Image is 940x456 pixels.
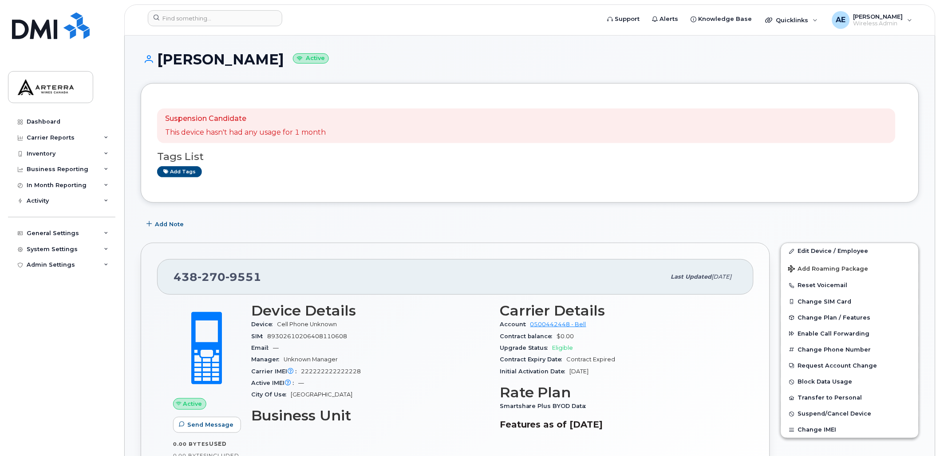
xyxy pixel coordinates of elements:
[781,422,919,438] button: Change IMEI
[781,310,919,326] button: Change Plan / Features
[251,368,301,375] span: Carrier IMEI
[781,277,919,293] button: Reset Voicemail
[141,216,191,232] button: Add Note
[298,380,304,386] span: —
[165,114,326,124] p: Suspension Candidate
[557,333,574,340] span: $0.00
[500,403,591,409] span: Smartshare Plus BYOD Data
[267,333,347,340] span: 89302610206408110608
[781,374,919,390] button: Block Data Usage
[567,356,616,363] span: Contract Expired
[671,273,712,280] span: Last updated
[173,441,209,447] span: 0.00 Bytes
[273,344,279,351] span: —
[251,344,273,351] span: Email
[197,270,225,284] span: 270
[553,344,573,351] span: Eligible
[530,321,586,328] a: 0500442448 - Bell
[183,400,202,408] span: Active
[293,53,329,64] small: Active
[157,166,202,177] a: Add tags
[157,151,903,162] h3: Tags List
[570,368,589,375] span: [DATE]
[781,390,919,406] button: Transfer to Personal
[798,314,871,321] span: Change Plan / Features
[500,333,557,340] span: Contract balance
[277,321,337,328] span: Cell Phone Unknown
[251,356,284,363] span: Manager
[781,358,919,374] button: Request Account Change
[500,356,567,363] span: Contract Expiry Date
[500,303,738,319] h3: Carrier Details
[291,391,352,398] span: [GEOGRAPHIC_DATA]
[788,265,869,274] span: Add Roaming Package
[781,259,919,277] button: Add Roaming Package
[798,330,870,337] span: Enable Call Forwarding
[500,344,553,351] span: Upgrade Status
[781,243,919,259] a: Edit Device / Employee
[500,419,738,430] h3: Features as of [DATE]
[155,220,184,228] span: Add Note
[187,420,233,429] span: Send Message
[284,356,338,363] span: Unknown Manager
[781,294,919,310] button: Change SIM Card
[251,303,489,319] h3: Device Details
[500,384,738,400] h3: Rate Plan
[141,52,919,67] h1: [PERSON_NAME]
[781,342,919,358] button: Change Phone Number
[251,391,291,398] span: City Of Use
[225,270,261,284] span: 9551
[251,333,267,340] span: SIM
[174,270,261,284] span: 438
[209,440,227,447] span: used
[500,321,530,328] span: Account
[251,380,298,386] span: Active IMEI
[712,273,732,280] span: [DATE]
[781,326,919,342] button: Enable Call Forwarding
[251,408,489,424] h3: Business Unit
[500,368,570,375] span: Initial Activation Date
[781,406,919,422] button: Suspend/Cancel Device
[173,417,241,433] button: Send Message
[798,411,872,417] span: Suspend/Cancel Device
[165,128,326,138] p: This device hasn't had any usage for 1 month
[301,368,361,375] span: 222222222222228
[251,321,277,328] span: Device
